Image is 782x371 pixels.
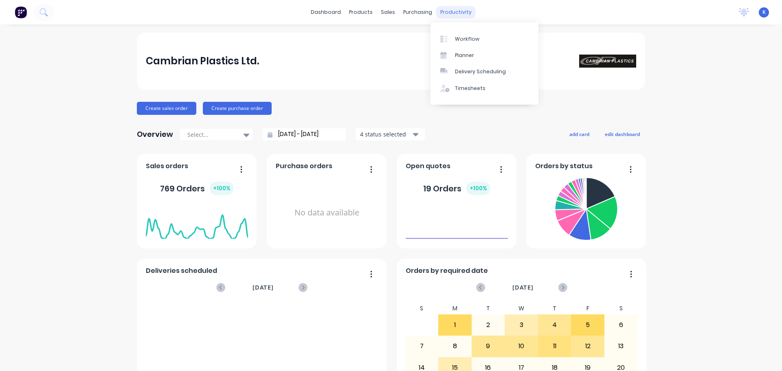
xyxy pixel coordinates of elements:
div: 2 [472,315,505,335]
div: F [571,303,604,314]
a: Timesheets [431,80,538,97]
div: T [538,303,571,314]
div: 1 [439,315,471,335]
div: Delivery Scheduling [455,68,506,75]
div: purchasing [399,6,436,18]
div: 6 [605,315,637,335]
span: [DATE] [512,283,534,292]
div: 10 [505,336,538,356]
div: 5 [571,315,604,335]
div: Planner [455,52,474,59]
div: 12 [571,336,604,356]
span: Orders by status [535,161,593,171]
a: Delivery Scheduling [431,64,538,80]
button: Create purchase order [203,102,272,115]
div: 7 [406,336,438,356]
div: 11 [538,336,571,356]
div: 9 [472,336,505,356]
div: 769 Orders [160,182,234,195]
div: 19 Orders [423,182,490,195]
span: Sales orders [146,161,188,171]
span: [DATE] [253,283,274,292]
div: W [505,303,538,314]
div: + 100 % [210,182,234,195]
div: M [438,303,472,314]
div: 4 [538,315,571,335]
span: Open quotes [406,161,450,171]
div: Workflow [455,35,479,43]
button: Create sales order [137,102,196,115]
span: Deliveries scheduled [146,266,217,276]
span: K [762,9,766,16]
a: Planner [431,47,538,64]
div: 4 status selected [360,130,411,138]
button: add card [564,129,595,139]
div: products [345,6,377,18]
span: Purchase orders [276,161,332,171]
div: Overview [137,126,173,143]
button: edit dashboard [600,129,645,139]
div: Cambrian Plastics Ltd. [146,53,259,69]
div: Timesheets [455,85,485,92]
a: dashboard [307,6,345,18]
div: 13 [605,336,637,356]
button: 4 status selected [356,128,425,140]
span: Orders by required date [406,266,488,276]
img: Cambrian Plastics Ltd. [579,55,636,68]
div: S [405,303,439,314]
a: Workflow [431,31,538,47]
img: Factory [15,6,27,18]
div: sales [377,6,399,18]
div: + 100 % [466,182,490,195]
div: productivity [436,6,476,18]
div: 8 [439,336,471,356]
div: 3 [505,315,538,335]
div: No data available [276,174,378,251]
div: T [472,303,505,314]
div: S [604,303,638,314]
